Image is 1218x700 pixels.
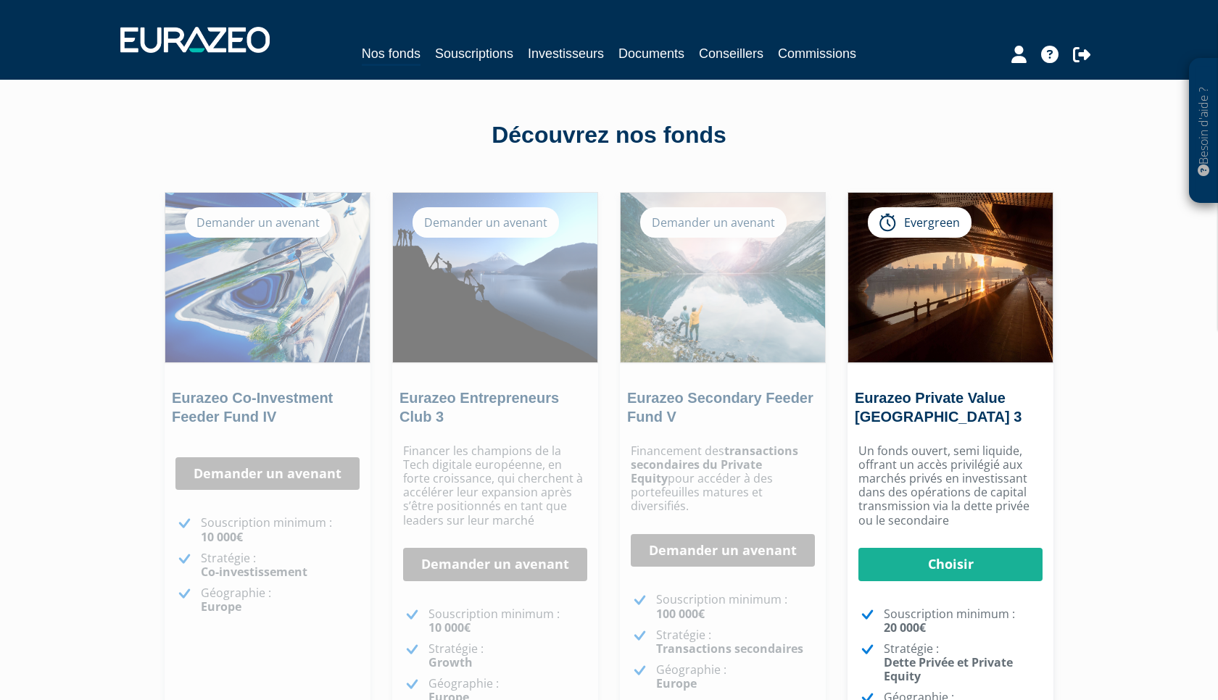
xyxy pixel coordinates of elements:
[656,663,815,691] p: Géographie :
[413,207,559,238] div: Demander un avenant
[858,548,1043,581] a: Choisir
[631,444,815,514] p: Financement des pour accéder à des portefeuilles matures et diversifiés.
[656,628,815,656] p: Stratégie :
[428,620,471,636] strong: 10 000€
[1196,66,1212,196] p: Besoin d'aide ?
[165,193,370,362] img: Eurazeo Co-Investment Feeder Fund IV
[120,27,270,53] img: 1732889491-logotype_eurazeo_blanc_rvb.png
[699,43,763,64] a: Conseillers
[428,607,587,635] p: Souscription minimum :
[185,207,331,238] div: Demander un avenant
[884,620,926,636] strong: 20 000€
[656,641,803,657] strong: Transactions secondaires
[618,43,684,64] a: Documents
[403,444,587,528] p: Financer les champions de la Tech digitale européenne, en forte croissance, qui cherchent à accél...
[858,444,1043,528] p: Un fonds ouvert, semi liquide, offrant un accès privilégié aux marchés privés en investissant dan...
[201,516,360,543] p: Souscription minimum :
[201,564,307,580] strong: Co-investissement
[631,534,815,567] a: Demander un avenant
[656,606,705,622] strong: 100 000€
[656,675,697,691] strong: Europe
[435,43,513,64] a: Souscriptions
[868,207,971,238] div: Evergreen
[201,551,360,579] p: Stratégie :
[778,43,856,64] a: Commissions
[393,193,597,362] img: Eurazeo Entrepreneurs Club 3
[528,43,604,64] a: Investisseurs
[621,193,825,362] img: Eurazeo Secondary Feeder Fund V
[855,390,1022,425] a: Eurazeo Private Value [GEOGRAPHIC_DATA] 3
[428,642,587,670] p: Stratégie :
[399,390,559,425] a: Eurazeo Entrepreneurs Club 3
[201,529,243,545] strong: 10 000€
[631,443,798,486] strong: transactions secondaires du Private Equity
[403,548,587,581] a: Demander un avenant
[175,457,360,491] a: Demander un avenant
[848,193,1053,362] img: Eurazeo Private Value Europe 3
[640,207,787,238] div: Demander un avenant
[656,593,815,620] p: Souscription minimum :
[201,586,360,614] p: Géographie :
[172,390,333,425] a: Eurazeo Co-Investment Feeder Fund IV
[196,119,1022,152] div: Découvrez nos fonds
[428,654,473,670] strong: Growth
[884,654,1013,684] strong: Dette Privée et Private Equity
[201,599,241,614] strong: Europe
[884,607,1043,635] p: Souscription minimum :
[884,642,1043,684] p: Stratégie :
[362,43,420,66] a: Nos fonds
[627,390,813,425] a: Eurazeo Secondary Feeder Fund V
